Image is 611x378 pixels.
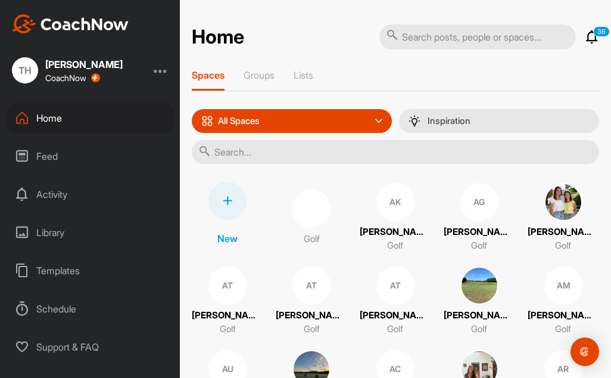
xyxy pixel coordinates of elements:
[360,182,432,253] a: AK[PERSON_NAME]Golf
[460,183,498,221] div: AG
[571,337,599,366] div: Open Intercom Messenger
[471,239,487,253] p: Golf
[218,116,260,126] p: All Spaces
[304,233,320,246] p: Golf
[471,323,487,336] p: Golf
[12,14,129,33] img: CoachNow
[192,265,264,337] a: AT[PERSON_NAME]Golf
[460,267,498,305] img: square_812c0578e2cbbf654ca24ea1b4f49bff.jpg
[528,309,599,323] p: [PERSON_NAME]
[304,323,320,336] p: Golf
[192,26,244,49] h2: Home
[7,141,174,171] div: Feed
[527,182,599,253] a: [PERSON_NAME] AGSGolf
[360,265,432,337] a: AT[PERSON_NAME]Golf
[7,218,174,247] div: Library
[428,116,470,126] p: Inspiration
[527,265,599,337] a: AM[PERSON_NAME]Golf
[192,69,225,81] p: Spaces
[208,267,247,305] div: AT
[292,267,331,305] div: AT
[217,231,238,246] p: New
[244,69,275,81] p: Groups
[376,183,414,221] div: AK
[544,183,582,221] img: square_63ca2175c96440bfd78c5c75cca1ec07.jpg
[45,60,123,69] div: [PERSON_NAME]
[276,265,348,337] a: AT[PERSON_NAME]Golf
[555,239,571,253] p: Golf
[444,309,515,323] p: [PERSON_NAME]
[387,239,403,253] p: Golf
[12,57,38,83] div: TH
[379,24,576,49] input: Search posts, people or spaces...
[45,73,100,83] div: CoachNow
[7,332,174,362] div: Support & FAQ
[593,26,610,37] p: 36
[276,182,348,253] a: Golf
[7,256,174,286] div: Templates
[443,265,515,337] a: [PERSON_NAME]Golf
[555,323,571,336] p: Golf
[220,323,236,336] p: Golf
[360,309,431,323] p: [PERSON_NAME]
[528,225,599,239] p: [PERSON_NAME] AGS
[192,140,599,164] input: Search...
[7,179,174,209] div: Activity
[443,182,515,253] a: AG[PERSON_NAME]Golf
[7,103,174,133] div: Home
[376,267,414,305] div: AT
[360,225,431,239] p: [PERSON_NAME]
[276,309,347,323] p: [PERSON_NAME]
[409,115,420,127] img: menuIcon
[387,323,403,336] p: Golf
[294,69,313,81] p: Lists
[544,267,582,305] div: AM
[444,225,515,239] p: [PERSON_NAME]
[7,294,174,324] div: Schedule
[192,309,263,323] p: [PERSON_NAME]
[201,115,213,127] img: icon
